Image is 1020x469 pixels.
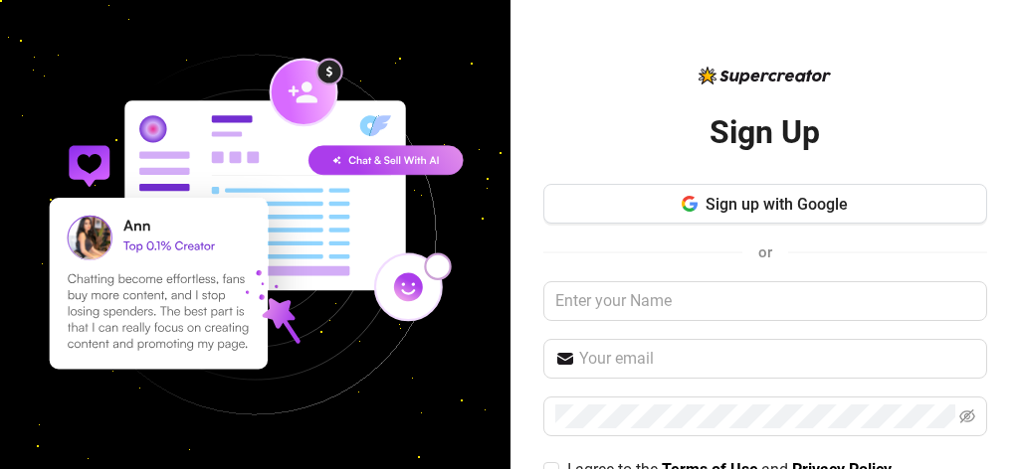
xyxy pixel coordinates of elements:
span: Sign up with Google [706,195,848,214]
span: eye-invisible [959,408,975,424]
h2: Sign Up [710,112,820,153]
input: Enter your Name [543,281,987,321]
input: Your email [579,347,975,371]
button: Sign up with Google [543,184,987,224]
span: or [758,243,772,261]
img: logo-BBDzfeDw.svg [699,67,831,84]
